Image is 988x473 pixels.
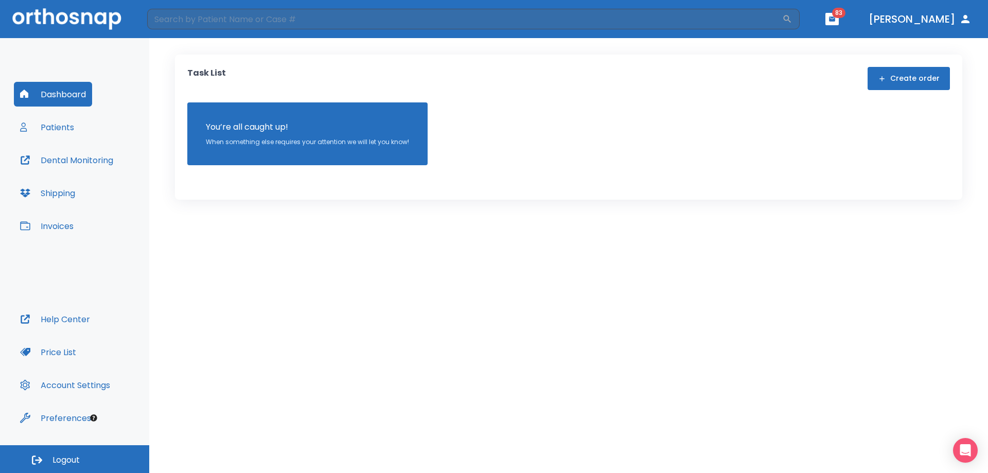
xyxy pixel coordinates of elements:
button: Shipping [14,181,81,205]
button: Create order [868,67,950,90]
button: Dental Monitoring [14,148,119,172]
button: [PERSON_NAME] [864,10,976,28]
span: Logout [52,454,80,466]
p: Task List [187,67,226,90]
button: Price List [14,340,82,364]
button: Dashboard [14,82,92,107]
button: Preferences [14,406,97,430]
button: Invoices [14,214,80,238]
span: 83 [832,8,845,18]
input: Search by Patient Name or Case # [147,9,782,29]
img: Orthosnap [12,8,121,29]
button: Account Settings [14,373,116,397]
button: Patients [14,115,80,139]
p: When something else requires your attention we will let you know! [206,137,409,147]
div: Open Intercom Messenger [953,438,978,463]
button: Help Center [14,307,96,331]
div: Tooltip anchor [89,413,98,423]
p: You’re all caught up! [206,121,409,133]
